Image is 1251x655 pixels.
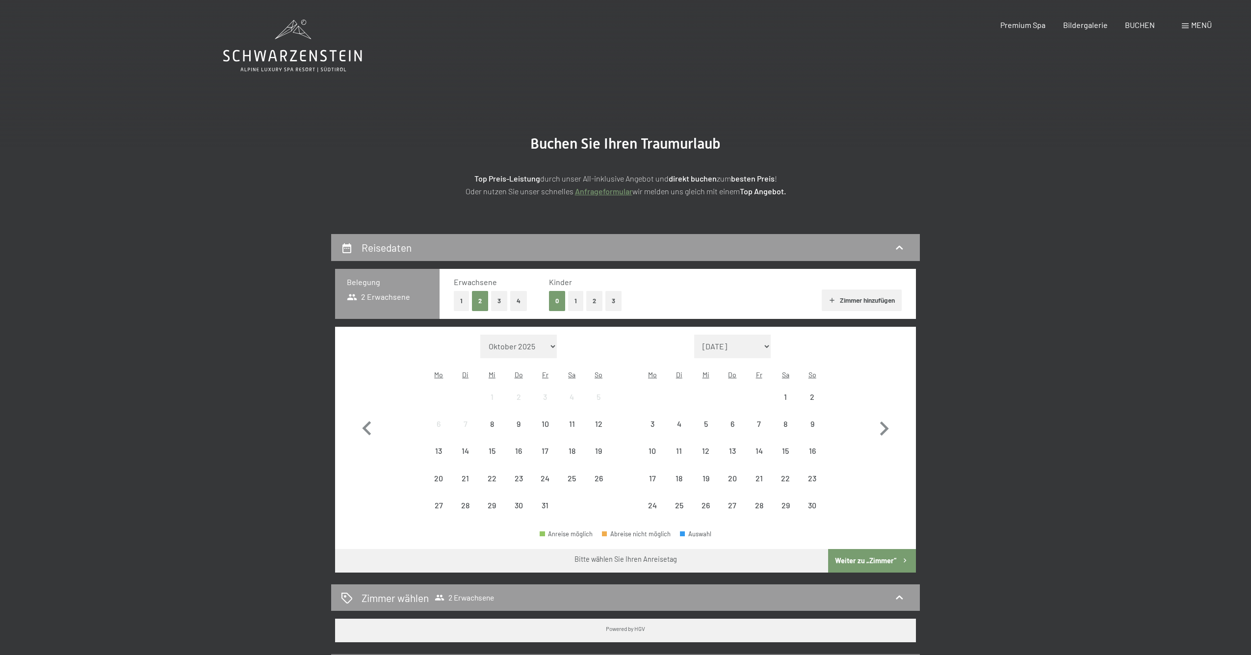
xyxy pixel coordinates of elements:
[640,447,665,472] div: 10
[693,420,718,445] div: 5
[800,420,825,445] div: 9
[720,447,745,472] div: 13
[666,438,692,464] div: Anreise nicht möglich
[506,420,531,445] div: 9
[559,384,585,410] div: Sat Oct 04 2025
[479,438,505,464] div: Wed Oct 15 2025
[435,593,494,603] span: 2 Erwachsene
[720,501,745,526] div: 27
[799,465,826,491] div: Anreise nicht möglich
[533,447,557,472] div: 17
[799,411,826,437] div: Sun Nov 09 2025
[533,393,557,418] div: 3
[746,465,772,491] div: Anreise nicht möglich
[560,393,584,418] div: 4
[505,384,532,410] div: Anreise nicht möglich
[799,438,826,464] div: Anreise nicht möglich
[728,370,736,379] abbr: Donnerstag
[799,465,826,491] div: Sun Nov 23 2025
[585,411,612,437] div: Anreise nicht möglich
[453,447,477,472] div: 14
[719,438,746,464] div: Anreise nicht möglich
[472,291,488,311] button: 2
[666,438,692,464] div: Tue Nov 11 2025
[602,531,671,537] div: Abreise nicht möglich
[719,465,746,491] div: Anreise nicht möglich
[452,411,478,437] div: Tue Oct 07 2025
[505,384,532,410] div: Thu Oct 02 2025
[453,501,477,526] div: 28
[746,411,772,437] div: Anreise nicht möglich
[347,277,428,288] h3: Belegung
[828,549,916,573] button: Weiter zu „Zimmer“
[586,420,611,445] div: 12
[506,393,531,418] div: 2
[425,411,452,437] div: Anreise nicht möglich
[639,411,666,437] div: Mon Nov 03 2025
[585,384,612,410] div: Sun Oct 05 2025
[505,438,532,464] div: Anreise nicht möglich
[667,474,691,499] div: 18
[480,474,504,499] div: 22
[479,492,505,519] div: Wed Oct 29 2025
[568,370,575,379] abbr: Samstag
[532,492,558,519] div: Anreise nicht möglich
[505,492,532,519] div: Anreise nicht möglich
[747,420,771,445] div: 7
[772,384,799,410] div: Anreise nicht möglich
[425,465,452,491] div: Mon Oct 20 2025
[549,277,572,287] span: Kinder
[452,492,478,519] div: Tue Oct 28 2025
[532,465,558,491] div: Fri Oct 24 2025
[480,447,504,472] div: 15
[639,438,666,464] div: Mon Nov 10 2025
[506,501,531,526] div: 30
[585,438,612,464] div: Sun Oct 19 2025
[559,411,585,437] div: Anreise nicht möglich
[666,411,692,437] div: Anreise nicht möglich
[667,447,691,472] div: 11
[800,393,825,418] div: 2
[666,492,692,519] div: Tue Nov 25 2025
[692,438,719,464] div: Anreise nicht möglich
[693,447,718,472] div: 12
[773,474,798,499] div: 22
[452,465,478,491] div: Tue Oct 21 2025
[773,501,798,526] div: 29
[773,447,798,472] div: 15
[353,335,381,519] button: Vorheriger Monat
[1125,20,1155,29] span: BUCHEN
[666,411,692,437] div: Tue Nov 04 2025
[532,384,558,410] div: Fri Oct 03 2025
[560,420,584,445] div: 11
[586,447,611,472] div: 19
[559,438,585,464] div: Anreise nicht möglich
[1000,20,1045,29] span: Premium Spa
[782,370,789,379] abbr: Samstag
[692,438,719,464] div: Wed Nov 12 2025
[586,393,611,418] div: 5
[505,438,532,464] div: Thu Oct 16 2025
[640,474,665,499] div: 17
[692,465,719,491] div: Anreise nicht möglich
[480,501,504,526] div: 29
[666,465,692,491] div: Tue Nov 18 2025
[425,411,452,437] div: Mon Oct 06 2025
[425,492,452,519] div: Anreise nicht möglich
[799,411,826,437] div: Anreise nicht möglich
[692,492,719,519] div: Anreise nicht möglich
[822,289,902,311] button: Zimmer hinzufügen
[800,474,825,499] div: 23
[533,420,557,445] div: 10
[870,335,898,519] button: Nächster Monat
[479,465,505,491] div: Anreise nicht möglich
[425,492,452,519] div: Mon Oct 27 2025
[560,447,584,472] div: 18
[479,438,505,464] div: Anreise nicht möglich
[362,591,429,605] h2: Zimmer wählen
[559,384,585,410] div: Anreise nicht möglich
[719,492,746,519] div: Anreise nicht möglich
[542,370,548,379] abbr: Freitag
[800,447,825,472] div: 16
[532,438,558,464] div: Fri Oct 17 2025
